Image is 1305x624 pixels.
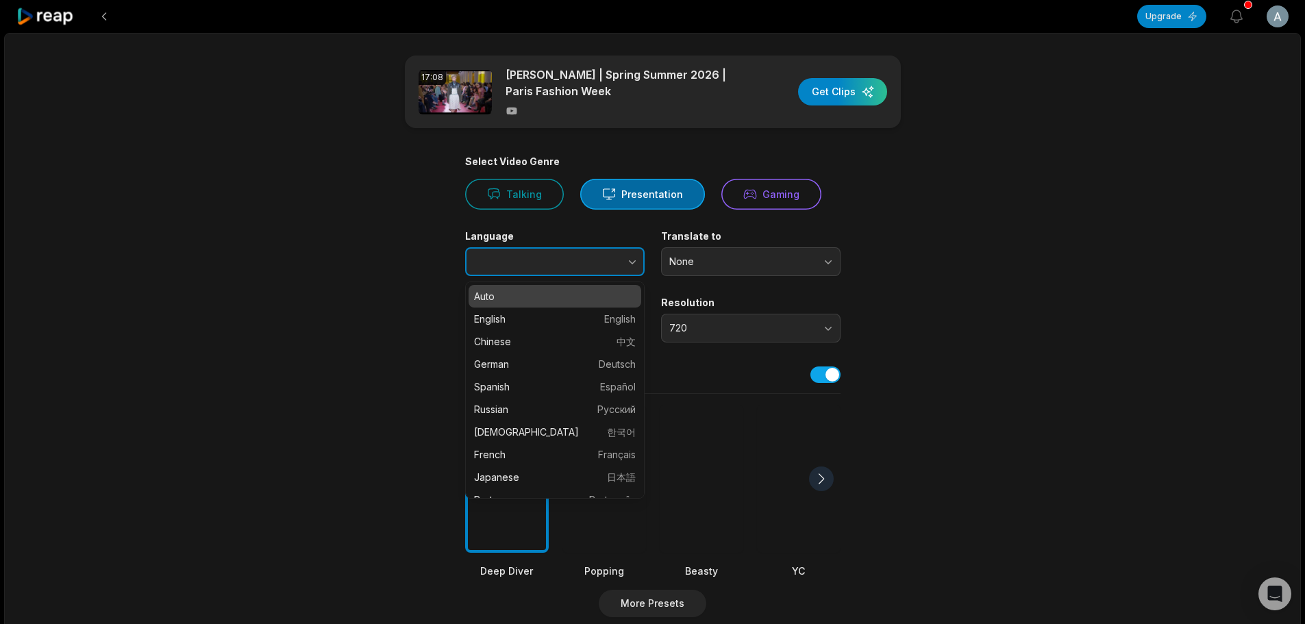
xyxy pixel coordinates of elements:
[465,179,564,210] button: Talking
[474,425,636,439] p: [DEMOGRAPHIC_DATA]
[599,590,706,617] button: More Presets
[661,247,841,276] button: None
[669,322,813,334] span: 720
[474,470,636,484] p: Japanese
[474,334,636,349] p: Chinese
[419,70,446,85] div: 17:08
[465,230,645,242] label: Language
[669,255,813,268] span: None
[474,492,636,507] p: Portuguese
[598,447,636,462] span: Français
[589,492,636,507] span: Português
[562,564,646,578] div: Popping
[600,379,636,394] span: Español
[1258,577,1291,610] div: Open Intercom Messenger
[474,357,636,371] p: German
[506,66,742,99] p: [PERSON_NAME] | Spring Summer 2026 | Paris Fashion Week
[607,425,636,439] span: 한국어
[661,297,841,309] label: Resolution
[661,230,841,242] label: Translate to
[465,564,549,578] div: Deep Diver
[1137,5,1206,28] button: Upgrade
[617,334,636,349] span: 中文
[660,564,743,578] div: Beasty
[607,470,636,484] span: 日本語
[474,289,636,303] p: Auto
[604,312,636,326] span: English
[474,402,636,416] p: Russian
[474,312,636,326] p: English
[597,402,636,416] span: Русский
[474,379,636,394] p: Spanish
[599,357,636,371] span: Deutsch
[798,78,887,105] button: Get Clips
[721,179,821,210] button: Gaming
[757,564,841,578] div: YC
[661,314,841,342] button: 720
[474,447,636,462] p: French
[580,179,705,210] button: Presentation
[465,155,841,168] div: Select Video Genre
